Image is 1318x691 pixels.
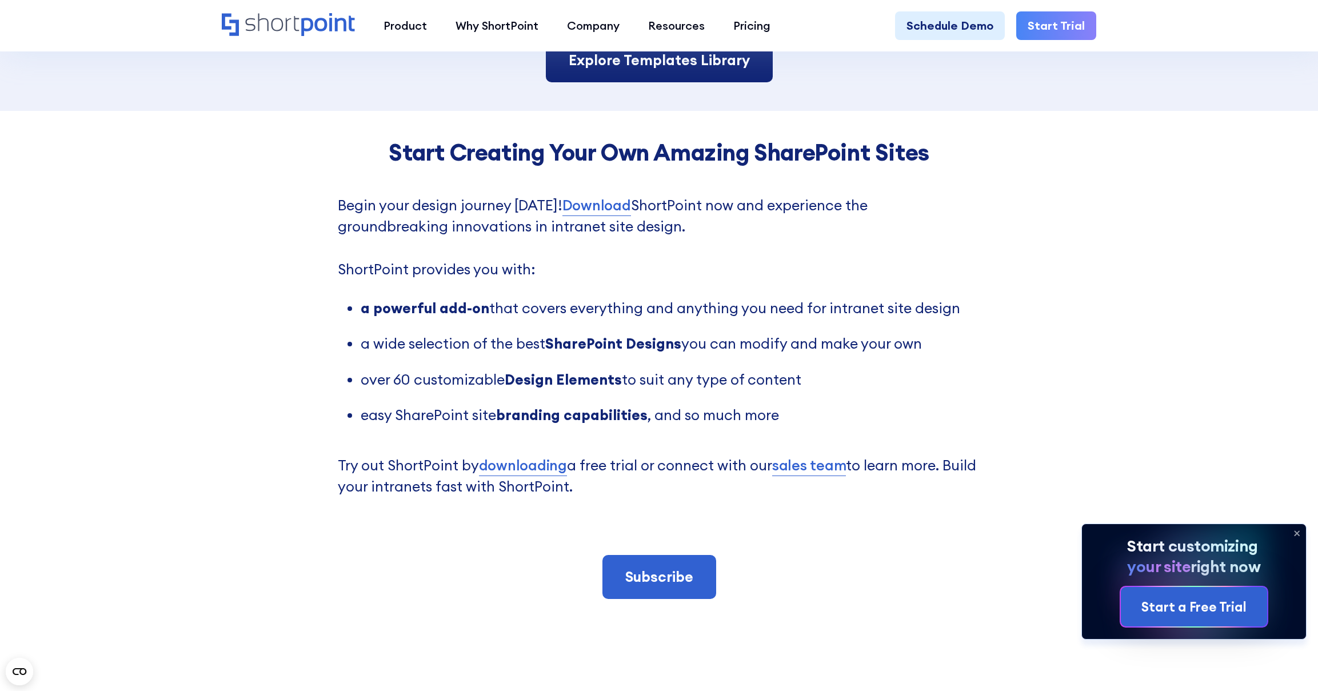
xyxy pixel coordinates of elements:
a: downloading [479,455,567,477]
a: Explore Templates Library [546,38,773,83]
div: Company [567,17,620,34]
a: Why ShortPoint [441,11,553,40]
h4: Start Creating Your Own Amazing SharePoint Sites [338,139,981,166]
a: Subscribe [602,555,716,600]
strong: branding capabilities [496,406,648,424]
a: Resources [634,11,719,40]
div: Product [384,17,427,34]
a: Product [369,11,441,40]
a: Company [553,11,634,40]
li: easy SharePoint site , and so much more [361,405,981,426]
div: Why ShortPoint [456,17,538,34]
a: Start a Free Trial [1121,587,1267,627]
li: a wide selection of the best you can modify and make your own [361,333,981,355]
strong: Design Elements [505,370,622,389]
button: Open CMP widget [6,658,33,685]
a: Start Trial [1016,11,1096,40]
div: Pricing [733,17,770,34]
a: Home [222,13,355,38]
li: that covers everything and anything you need for intranet site design [361,298,981,319]
a: sales team [772,455,846,477]
div: Start a Free Trial [1141,597,1247,617]
p: Begin your design journey [DATE]! ShortPoint now and experience the groundbreaking innovations in... [338,195,981,281]
p: Try out ShortPoint by a free trial or connect with our to learn more. Build your intranets fast w... [338,455,981,498]
strong: SharePoint Designs [545,334,681,353]
a: Pricing [719,11,785,40]
div: Resources [648,17,705,34]
a: Schedule Demo [895,11,1005,40]
a: Download [562,195,631,217]
li: over 60 customizable to suit any type of content [361,369,981,391]
strong: a powerful add-on [361,299,489,317]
